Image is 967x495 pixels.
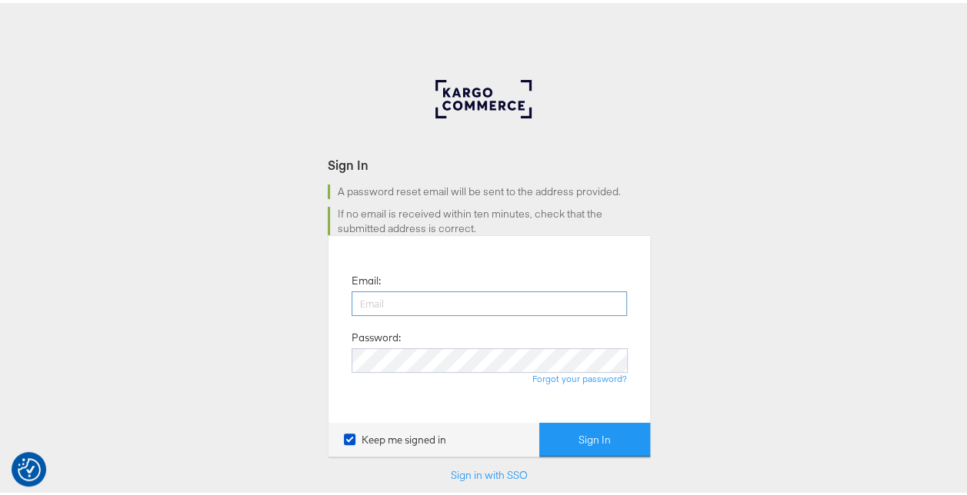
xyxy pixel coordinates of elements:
[328,153,651,171] div: Sign In
[451,465,528,479] a: Sign in with SSO
[344,430,446,444] label: Keep me signed in
[539,420,650,454] button: Sign In
[352,288,627,313] input: Email
[328,181,651,196] div: A password reset email will be sent to the address provided.
[18,455,41,478] button: Consent Preferences
[352,327,401,342] label: Password:
[18,455,41,478] img: Revisit consent button
[532,370,627,381] a: Forgot your password?
[352,271,381,285] label: Email:
[328,204,651,232] div: If no email is received within ten minutes, check that the submitted address is correct.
